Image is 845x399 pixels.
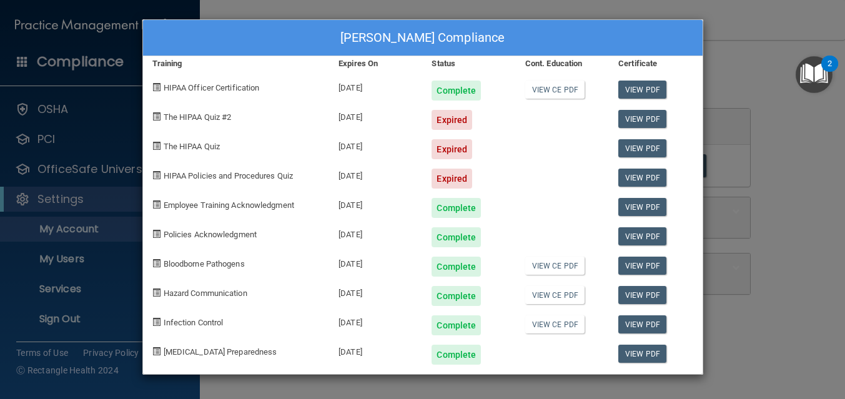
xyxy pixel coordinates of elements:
a: View PDF [618,81,666,99]
a: View CE PDF [525,257,585,275]
div: [DATE] [329,277,422,306]
span: Policies Acknowledgment [164,230,257,239]
div: [DATE] [329,130,422,159]
span: The HIPAA Quiz #2 [164,112,232,122]
button: Open Resource Center, 2 new notifications [796,56,833,93]
a: View PDF [618,315,666,333]
a: View PDF [618,139,666,157]
span: HIPAA Policies and Procedures Quiz [164,171,293,180]
div: Complete [432,315,481,335]
div: [DATE] [329,159,422,189]
a: View CE PDF [525,81,585,99]
div: Complete [432,257,481,277]
span: [MEDICAL_DATA] Preparedness [164,347,277,357]
div: Complete [432,286,481,306]
span: Employee Training Acknowledgment [164,200,294,210]
a: View PDF [618,286,666,304]
span: Hazard Communication [164,288,247,298]
div: [DATE] [329,335,422,365]
a: View PDF [618,169,666,187]
div: Expired [432,139,472,159]
div: Complete [432,345,481,365]
span: Bloodborne Pathogens [164,259,245,268]
span: The HIPAA Quiz [164,142,220,151]
div: Expired [432,110,472,130]
div: Complete [432,198,481,218]
div: Complete [432,81,481,101]
div: Expired [432,169,472,189]
div: Complete [432,227,481,247]
div: Cont. Education [516,56,609,71]
div: 2 [828,64,832,80]
div: Certificate [609,56,702,71]
a: View CE PDF [525,315,585,333]
div: [DATE] [329,218,422,247]
a: View PDF [618,198,666,216]
a: View PDF [618,257,666,275]
div: [DATE] [329,101,422,130]
a: View PDF [618,345,666,363]
a: View PDF [618,110,666,128]
div: [DATE] [329,71,422,101]
a: View CE PDF [525,286,585,304]
span: HIPAA Officer Certification [164,83,260,92]
span: Infection Control [164,318,224,327]
div: [DATE] [329,306,422,335]
div: [PERSON_NAME] Compliance [143,20,703,56]
a: View PDF [618,227,666,245]
div: Status [422,56,515,71]
div: [DATE] [329,189,422,218]
div: Training [143,56,330,71]
iframe: Drift Widget Chat Controller [629,310,830,360]
div: Expires On [329,56,422,71]
div: [DATE] [329,247,422,277]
